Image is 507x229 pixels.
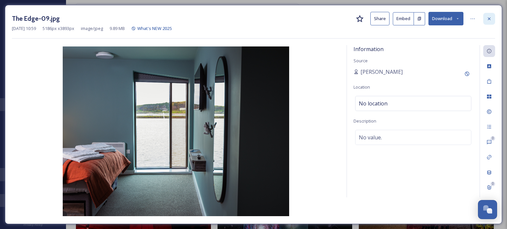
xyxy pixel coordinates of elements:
[354,84,370,90] span: Location
[354,45,384,53] span: Information
[490,136,495,141] div: 0
[12,14,60,23] h3: The Edge-09.jpg
[137,25,172,31] span: What's NEW 2025
[110,25,125,32] span: 9.89 MB
[81,25,103,32] span: image/jpeg
[360,68,403,76] span: [PERSON_NAME]
[354,58,368,64] span: Source
[370,12,389,25] button: Share
[490,182,495,186] div: 0
[393,12,414,25] button: Embed
[478,200,497,219] button: Open Chat
[359,133,382,141] span: No value.
[12,25,36,32] span: [DATE] 10:59
[12,46,340,216] img: The%20Edge-09.jpg
[428,12,463,25] button: Download
[359,100,388,107] span: No location
[43,25,74,32] span: 5186 px x 3893 px
[354,118,376,124] span: Description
